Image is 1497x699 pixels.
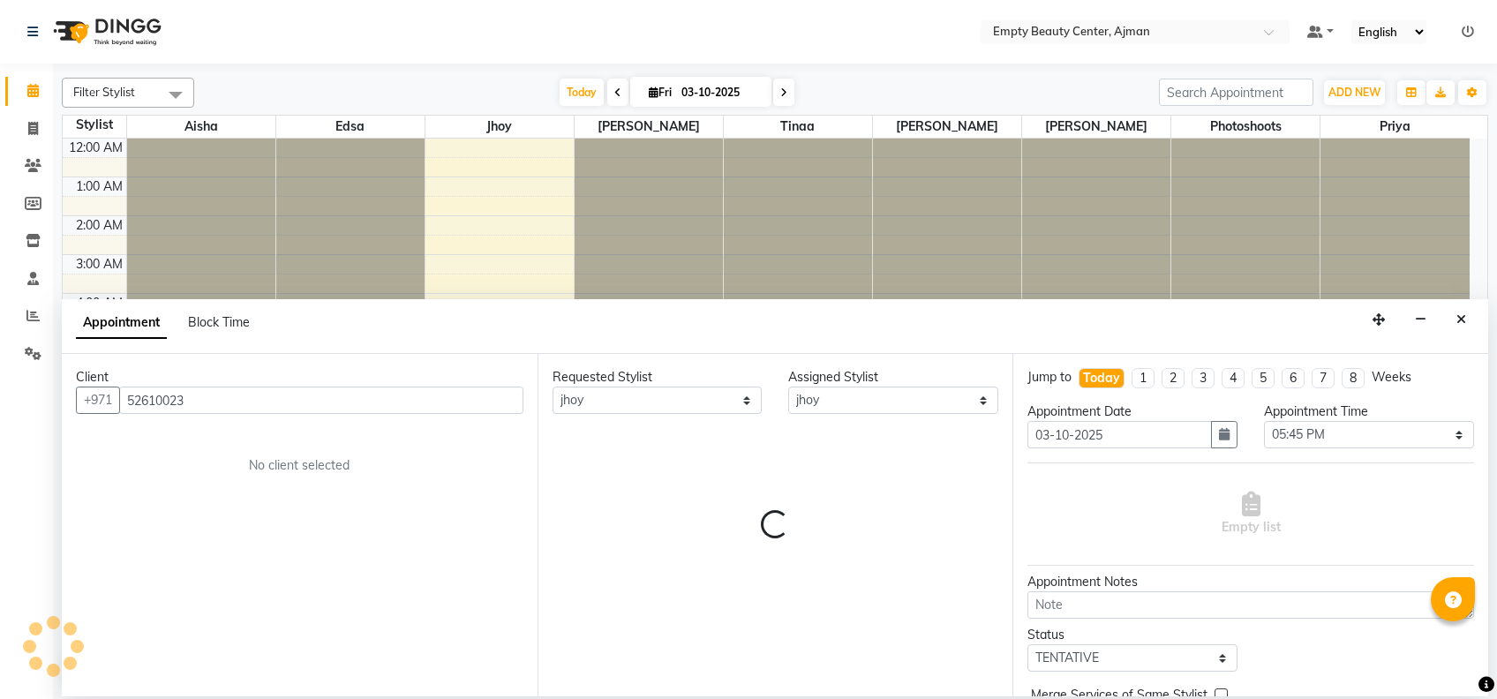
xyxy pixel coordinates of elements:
[560,79,604,106] span: Today
[127,116,275,138] span: Aisha
[1159,79,1313,106] input: Search Appointment
[1132,368,1155,388] li: 1
[1282,368,1305,388] li: 6
[1312,368,1335,388] li: 7
[72,255,126,274] div: 3:00 AM
[1342,368,1365,388] li: 8
[1027,402,1237,421] div: Appointment Date
[1324,80,1385,105] button: ADD NEW
[276,116,425,138] span: Edsa
[1027,573,1474,591] div: Appointment Notes
[788,368,998,387] div: Assigned Stylist
[1192,368,1215,388] li: 3
[1448,306,1474,334] button: Close
[1252,368,1275,388] li: 5
[1083,369,1120,387] div: Today
[72,216,126,235] div: 2:00 AM
[119,387,523,414] input: Search by Name/Mobile/Email/Code
[1022,116,1170,138] span: [PERSON_NAME]
[1264,402,1474,421] div: Appointment Time
[76,307,167,339] span: Appointment
[76,387,120,414] button: +971
[676,79,764,106] input: 2025-10-03
[1027,421,1212,448] input: yyyy-mm-dd
[873,116,1021,138] span: [PERSON_NAME]
[1222,368,1245,388] li: 4
[72,294,126,312] div: 4:00 AM
[1372,368,1411,387] div: Weeks
[45,7,166,56] img: logo
[73,85,135,99] span: Filter Stylist
[1222,492,1281,537] span: Empty list
[1027,368,1072,387] div: Jump to
[65,139,126,157] div: 12:00 AM
[188,314,250,330] span: Block Time
[644,86,676,99] span: Fri
[575,116,723,138] span: [PERSON_NAME]
[425,116,574,138] span: jhoy
[118,456,481,475] div: No client selected
[553,368,763,387] div: Requested Stylist
[1027,626,1237,644] div: Status
[1162,368,1185,388] li: 2
[1171,116,1320,138] span: Photoshoots
[76,368,523,387] div: Client
[1320,116,1470,138] span: Priya
[63,116,126,134] div: Stylist
[1328,86,1380,99] span: ADD NEW
[724,116,872,138] span: Tinaa
[72,177,126,196] div: 1:00 AM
